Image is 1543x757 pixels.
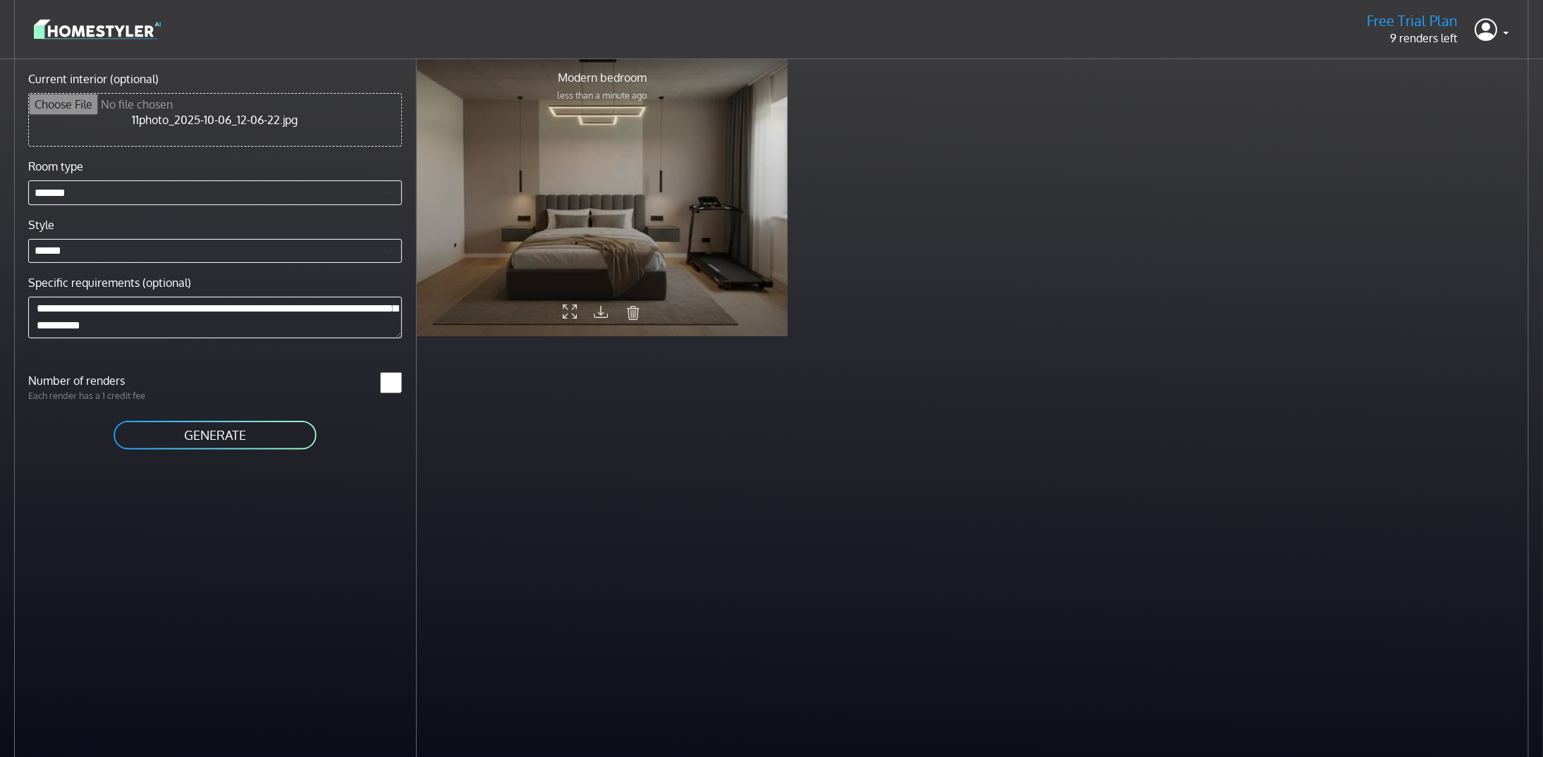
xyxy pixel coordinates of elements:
label: Room type [28,158,83,175]
label: Specific requirements (optional) [28,274,191,291]
p: Modern bedroom [557,69,647,86]
p: Each render has a 1 credit fee [20,389,215,402]
label: Style [28,216,54,233]
p: 9 renders left [1367,30,1458,47]
button: GENERATE [112,419,318,451]
h5: Free Trial Plan [1367,12,1458,30]
img: logo-3de290ba35641baa71223ecac5eacb59cb85b4c7fdf211dc9aaecaaee71ea2f8.svg [34,17,161,42]
label: Number of renders [20,372,215,389]
label: Current interior (optional) [28,70,159,87]
p: less than a minute ago [557,89,647,102]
